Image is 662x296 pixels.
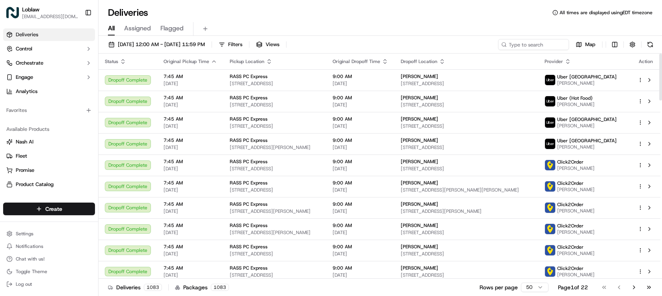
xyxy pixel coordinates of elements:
span: RASS PC Express [230,116,268,122]
span: RASS PC Express [230,244,268,250]
button: Product Catalog [3,178,95,191]
button: Map [572,39,599,50]
span: [STREET_ADDRESS] [401,229,532,236]
span: [PERSON_NAME] [557,80,617,86]
div: Favorites [3,104,95,117]
button: [DATE] 12:00 AM - [DATE] 11:59 PM [105,39,208,50]
span: Notifications [16,243,43,249]
span: [DATE] [333,208,388,214]
a: Analytics [3,85,95,98]
span: Assigned [124,24,151,33]
span: 9:00 AM [333,158,388,165]
span: RASS PC Express [230,180,268,186]
span: Flagged [160,24,184,33]
span: Views [266,41,279,48]
span: [STREET_ADDRESS] [230,166,320,172]
div: Deliveries [108,283,162,291]
span: Map [585,41,595,48]
span: 9:00 AM [333,265,388,271]
p: Rows per page [480,283,518,291]
span: 9:00 AM [333,137,388,143]
button: Views [253,39,283,50]
div: 1083 [144,284,162,291]
span: [PERSON_NAME] [401,201,438,207]
span: 7:45 AM [164,180,217,186]
span: [STREET_ADDRESS][PERSON_NAME][PERSON_NAME] [401,187,532,193]
span: Analytics [16,88,37,95]
h1: Deliveries [108,6,148,19]
button: Filters [215,39,246,50]
span: [PERSON_NAME] [401,244,438,250]
img: uber-new-logo.jpeg [545,117,555,128]
span: All times are displayed using EDT timezone [560,9,653,16]
span: Fleet [16,153,27,160]
span: [PERSON_NAME] [557,144,617,150]
span: [STREET_ADDRESS] [401,144,532,151]
span: 7:45 AM [164,95,217,101]
button: Orchestrate [3,57,95,69]
span: Click2Order [557,159,584,165]
span: Returns [16,195,33,202]
span: [STREET_ADDRESS] [230,80,320,87]
button: Promise [3,164,95,177]
span: 7:45 AM [164,265,217,271]
span: [DATE] [333,144,388,151]
span: [DATE] [164,166,217,172]
span: Click2Order [557,244,584,250]
span: [DATE] [333,102,388,108]
span: [PERSON_NAME] [401,116,438,122]
input: Type to search [498,39,569,50]
span: Toggle Theme [16,268,47,275]
img: uber-new-logo.jpeg [545,75,555,85]
span: RASS PC Express [230,137,268,143]
span: 9:00 AM [333,95,388,101]
a: Product Catalog [6,181,92,188]
span: 7:45 AM [164,158,217,165]
span: [PERSON_NAME] [401,158,438,165]
span: Nash AI [16,138,33,145]
img: uber-new-logo.jpeg [545,96,555,106]
a: Nash AI [6,138,92,145]
span: [DATE] [333,80,388,87]
span: Click2Order [557,180,584,186]
button: Engage [3,71,95,84]
img: profile_click2order_cartwheel.png [545,203,555,213]
span: 7:45 AM [164,244,217,250]
button: Loblaw [22,6,39,13]
span: [DATE] [333,166,388,172]
span: [PERSON_NAME] [557,165,595,171]
span: 9:00 AM [333,222,388,229]
span: [PERSON_NAME] [557,229,595,235]
img: Loblaw [6,6,19,19]
span: [DATE] [333,187,388,193]
button: Toggle Theme [3,266,95,277]
span: [STREET_ADDRESS] [230,123,320,129]
span: [PERSON_NAME] [401,265,438,271]
span: [DATE] [164,251,217,257]
span: [DATE] [164,272,217,278]
span: [DATE] [164,187,217,193]
span: [STREET_ADDRESS][PERSON_NAME] [401,208,532,214]
span: Uber [GEOGRAPHIC_DATA] [557,74,617,80]
span: 9:00 AM [333,180,388,186]
a: Promise [6,167,92,174]
button: LoblawLoblaw[EMAIL_ADDRESS][DOMAIN_NAME] [3,3,82,22]
span: [STREET_ADDRESS] [401,123,532,129]
span: Uber (Hot Food) [557,95,593,101]
span: [STREET_ADDRESS][PERSON_NAME] [230,208,320,214]
span: RASS PC Express [230,158,268,165]
span: Chat with us! [16,256,45,262]
span: 9:00 AM [333,116,388,122]
span: Original Dropoff Time [333,58,380,65]
span: Click2Order [557,265,584,272]
span: [PERSON_NAME] [401,73,438,80]
button: Returns [3,192,95,205]
span: Pickup Location [230,58,264,65]
span: [PERSON_NAME] [401,95,438,101]
span: [STREET_ADDRESS] [401,272,532,278]
div: 1083 [211,284,229,291]
span: Status [105,58,118,65]
span: [DATE] [333,123,388,129]
span: Deliveries [16,31,38,38]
